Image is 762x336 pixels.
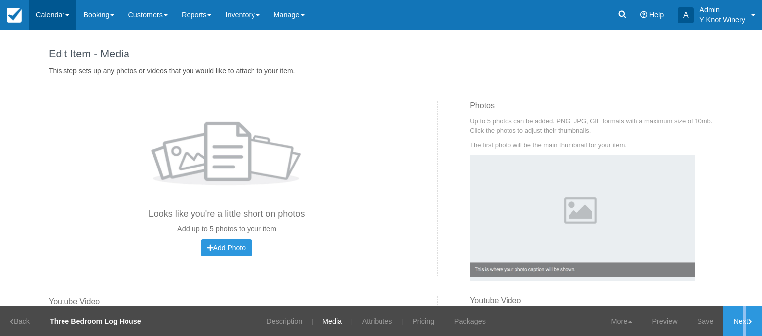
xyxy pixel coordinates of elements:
a: Save [688,306,724,336]
span: Add Photo [207,244,246,252]
span: Help [649,11,664,19]
a: Preview [642,306,687,336]
a: Description [259,306,310,336]
strong: Three Bedroom Log House [50,317,141,325]
h4: Looks like you're a little short on photos [49,209,405,219]
img: checkfront-main-nav-mini-logo.png [7,8,22,23]
a: Media [315,306,349,336]
img: Example Photo Caption [470,155,695,281]
p: The first photo will be the main thumbnail for your item. [470,140,713,150]
a: Packages [447,306,493,336]
div: A [678,7,694,23]
a: More [601,306,642,336]
p: Up to 5 photos can be added. PNG, JPG, GIF formats with a maximum size of 10mb. Click the photos ... [470,116,713,135]
a: Attributes [355,306,400,336]
a: Pricing [405,306,442,336]
label: Youtube Video [49,296,312,308]
h3: Youtube Video [470,296,713,312]
i: Help [640,11,647,18]
button: Add Photo [201,239,252,256]
p: Y Knot Winery [699,15,745,25]
h3: Photos [470,101,713,117]
p: This step sets up any photos or videos that you would like to attach to your item. [49,66,713,76]
img: wizard-photo-empty-state-image.png [146,116,308,197]
h1: Edit Item - Media [49,48,713,60]
p: Add up to 5 photos to your item [49,224,405,234]
p: Admin [699,5,745,15]
a: Next [723,306,762,336]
